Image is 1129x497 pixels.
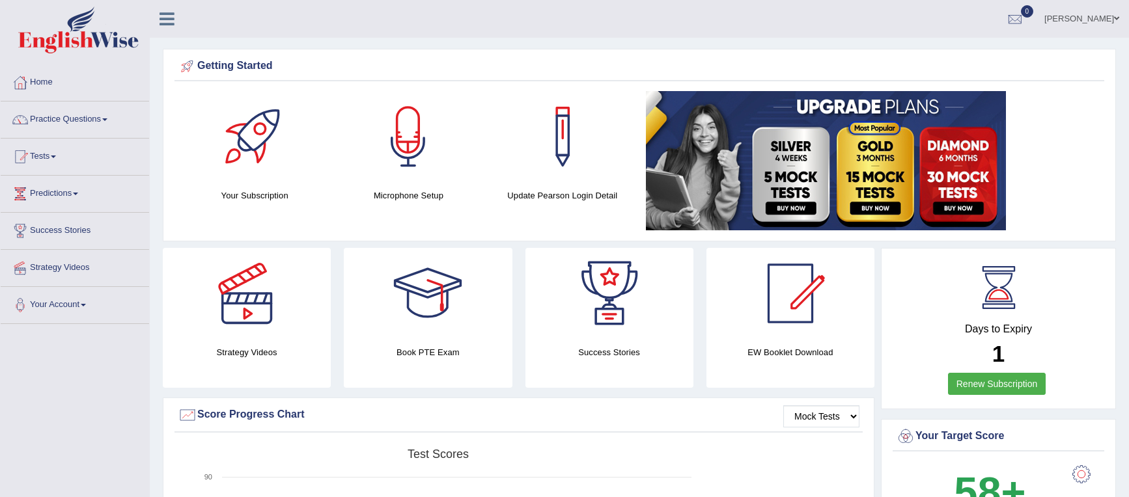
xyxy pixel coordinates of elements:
h4: Microphone Setup [338,189,479,202]
div: Your Target Score [896,427,1101,446]
h4: Update Pearson Login Detail [492,189,633,202]
a: Strategy Videos [1,250,149,282]
div: Score Progress Chart [178,405,859,425]
b: 1 [992,341,1005,366]
a: Renew Subscription [948,373,1046,395]
a: Your Account [1,287,149,319]
text: 90 [204,473,212,481]
div: Getting Started [178,57,1101,76]
h4: EW Booklet Download [706,345,874,359]
h4: Book PTE Exam [344,345,512,359]
span: 0 [1021,5,1034,18]
a: Tests [1,139,149,171]
a: Success Stories [1,213,149,245]
a: Home [1,64,149,97]
h4: Success Stories [525,345,693,359]
a: Practice Questions [1,101,149,134]
h4: Days to Expiry [896,323,1101,335]
tspan: Test scores [408,448,469,461]
a: Predictions [1,176,149,208]
h4: Strategy Videos [163,345,331,359]
img: small5.jpg [646,91,1006,230]
h4: Your Subscription [184,189,325,202]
